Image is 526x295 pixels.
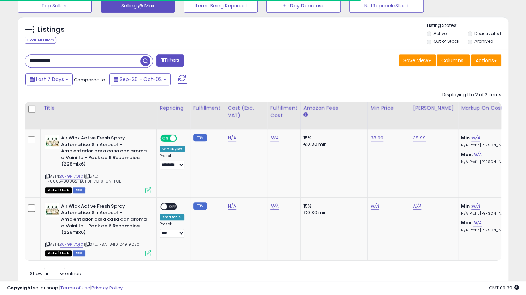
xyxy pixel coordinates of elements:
[60,173,83,179] a: B0F9PT7QTX
[193,134,207,141] small: FBM
[270,134,279,141] a: N/A
[473,151,481,158] a: N/A
[167,203,178,209] span: OFF
[60,242,83,248] a: B0F9PT7QTX
[433,38,459,44] label: Out of Stock
[441,57,463,64] span: Columns
[474,38,494,44] label: Archived
[160,146,185,152] div: Win BuyBox
[461,143,520,148] p: N/A Profit [PERSON_NAME]
[471,203,480,210] a: N/A
[371,203,379,210] a: N/A
[45,203,151,255] div: ASIN:
[303,209,362,216] div: €0.30 min
[461,160,520,164] p: N/A Profit [PERSON_NAME]
[161,135,170,141] span: ON
[270,203,279,210] a: N/A
[371,104,407,112] div: Min Price
[303,112,308,118] small: Amazon Fees.
[461,151,473,158] b: Max:
[45,250,72,256] span: All listings that are currently out of stock and unavailable for purchase on Amazon
[60,284,90,291] a: Terms of Use
[7,285,123,291] div: seller snap | |
[303,203,362,209] div: 15%
[228,134,236,141] a: N/A
[270,104,297,119] div: Fulfillment Cost
[193,202,207,210] small: FBM
[303,104,365,112] div: Amazon Fees
[74,76,106,83] span: Compared to:
[413,104,455,112] div: [PERSON_NAME]
[45,187,72,193] span: All listings that are currently out of stock and unavailable for purchase on Amazon
[371,134,383,141] a: 38.99
[45,203,59,217] img: 41Eqt19l4qL._SL40_.jpg
[176,135,187,141] span: OFF
[61,135,147,169] b: Air Wick Active Fresh Spray Automatico Sin Aerosol - Ambientador para casa con aroma a Vainilla -...
[160,104,187,112] div: Repricing
[437,54,470,66] button: Columns
[442,92,501,98] div: Displaying 1 to 2 of 2 items
[413,203,421,210] a: N/A
[43,104,154,112] div: Title
[489,284,519,291] span: 2025-10-10 09:39 GMT
[120,76,162,83] span: Sep-26 - Oct-02
[399,54,436,66] button: Save View
[461,104,522,112] div: Markup on Cost
[37,25,65,35] h5: Listings
[413,134,426,141] a: 38.99
[84,242,140,247] span: | SKU: PSA_8410104919030
[25,73,73,85] button: Last 7 Days
[91,284,123,291] a: Privacy Policy
[160,154,185,169] div: Preset:
[61,203,147,238] b: Air Wick Active Fresh Spray Automatico Sin Aerosol - Ambientador para casa con aroma a Vainilla -...
[427,22,508,29] p: Listing States:
[45,135,151,192] div: ASIN:
[461,219,473,226] b: Max:
[473,219,481,226] a: N/A
[228,203,236,210] a: N/A
[156,54,184,67] button: Filters
[461,134,472,141] b: Min:
[461,228,520,233] p: N/A Profit [PERSON_NAME]
[303,135,362,141] div: 15%
[109,73,171,85] button: Sep-26 - Oct-02
[160,222,185,238] div: Preset:
[303,141,362,147] div: €0.30 min
[73,187,85,193] span: FBM
[471,54,501,66] button: Actions
[461,203,472,209] b: Min:
[36,76,64,83] span: Last 7 Days
[471,134,480,141] a: N/A
[433,30,447,36] label: Active
[25,37,56,44] div: Clear All Filters
[73,250,85,256] span: FBM
[7,284,33,291] strong: Copyright
[30,270,81,277] span: Show: entries
[461,211,520,216] p: N/A Profit [PERSON_NAME]
[228,104,264,119] div: Cost (Exc. VAT)
[160,214,184,220] div: Amazon AI
[45,135,59,149] img: 41Eqt19l4qL._SL40_.jpg
[193,104,222,112] div: Fulfillment
[45,173,121,184] span: | SKU: PR0005480962_B0F9PT7QTX_0N_FCE
[458,102,525,129] th: The percentage added to the cost of goods (COGS) that forms the calculator for Min & Max prices.
[474,30,501,36] label: Deactivated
